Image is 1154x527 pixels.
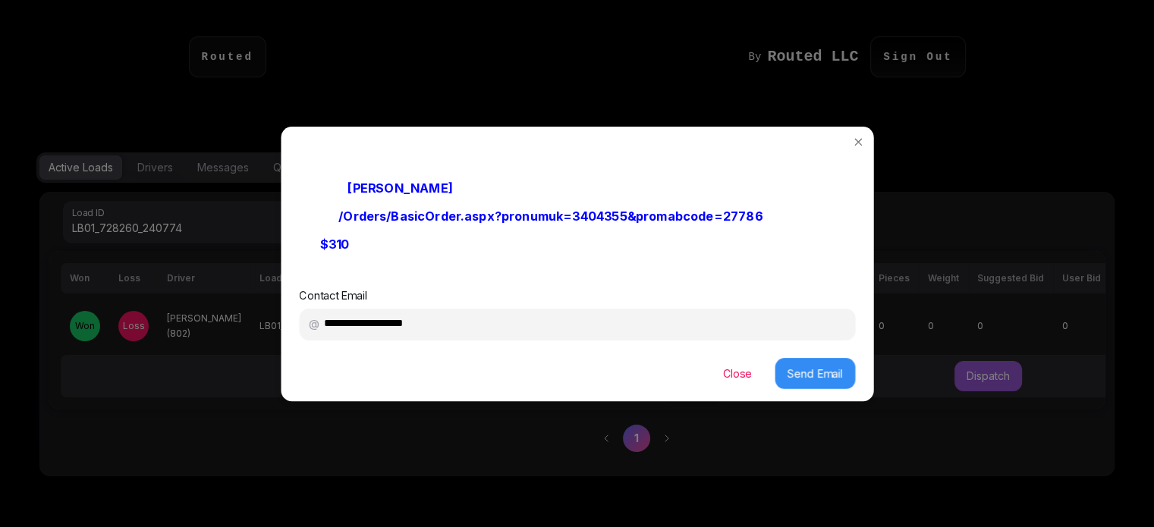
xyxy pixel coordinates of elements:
input: Contact Email [319,308,846,339]
b: $ 310 [320,236,350,251]
p: Contact: [299,179,854,197]
header: Load: LB01_728260_240774 [281,126,873,172]
label: Contact Email [299,287,373,303]
a: /Orders/BasicOrder.aspx?pronumuk=3404355&promabcode=27786 [338,208,763,223]
button: Send Email [775,358,855,389]
b: [PERSON_NAME] [347,180,452,196]
button: Close [845,130,870,155]
p: Listing: [299,206,854,224]
p: Bid: [299,234,854,253]
button: Close [706,358,768,389]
